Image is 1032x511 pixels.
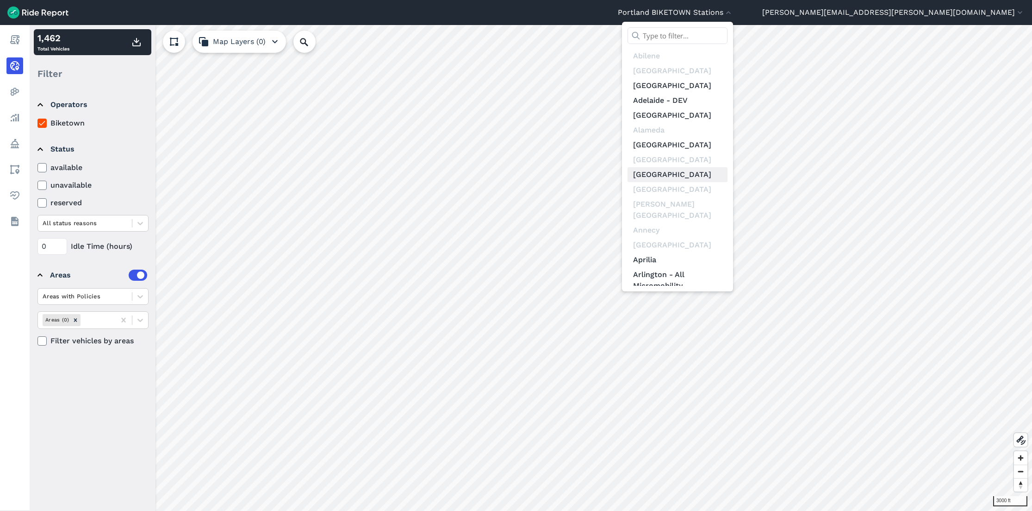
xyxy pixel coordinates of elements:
a: [GEOGRAPHIC_DATA] [628,108,727,123]
a: Arlington - All Micromobility [628,267,727,293]
div: [GEOGRAPHIC_DATA] [628,63,727,78]
a: Aprilia [628,252,727,267]
div: [GEOGRAPHIC_DATA] [628,238,727,252]
div: [GEOGRAPHIC_DATA] [628,182,727,197]
a: Adelaide - DEV [628,93,727,108]
div: Annecy [628,223,727,238]
input: Type to filter... [628,27,727,44]
div: Abilene [628,49,727,63]
div: [PERSON_NAME][GEOGRAPHIC_DATA] [628,197,727,223]
div: [GEOGRAPHIC_DATA] [628,152,727,167]
a: [GEOGRAPHIC_DATA] [628,78,727,93]
a: [GEOGRAPHIC_DATA] [628,138,727,152]
div: Alameda [628,123,727,138]
a: [GEOGRAPHIC_DATA] [628,167,727,182]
